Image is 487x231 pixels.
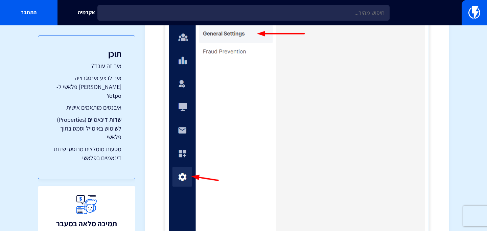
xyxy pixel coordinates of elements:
a: מסעות מומלצים מבוססי שדות דינאמיים בפלאשי [52,145,121,162]
input: חיפוש מהיר... [97,5,390,21]
h3: תוכן [52,49,121,58]
a: איך לבצע אינטגרציה [PERSON_NAME] פלאשי ל-Yotpo [52,74,121,100]
h3: תמיכה מלאה במעבר [56,220,117,228]
a: שדות דינאמיים (Properties) לשימוש באימייל וסמס בתוך פלאשי [52,115,121,141]
a: איך זה עובד? [52,62,121,70]
a: איבנטים מותאמים אישית [52,103,121,112]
